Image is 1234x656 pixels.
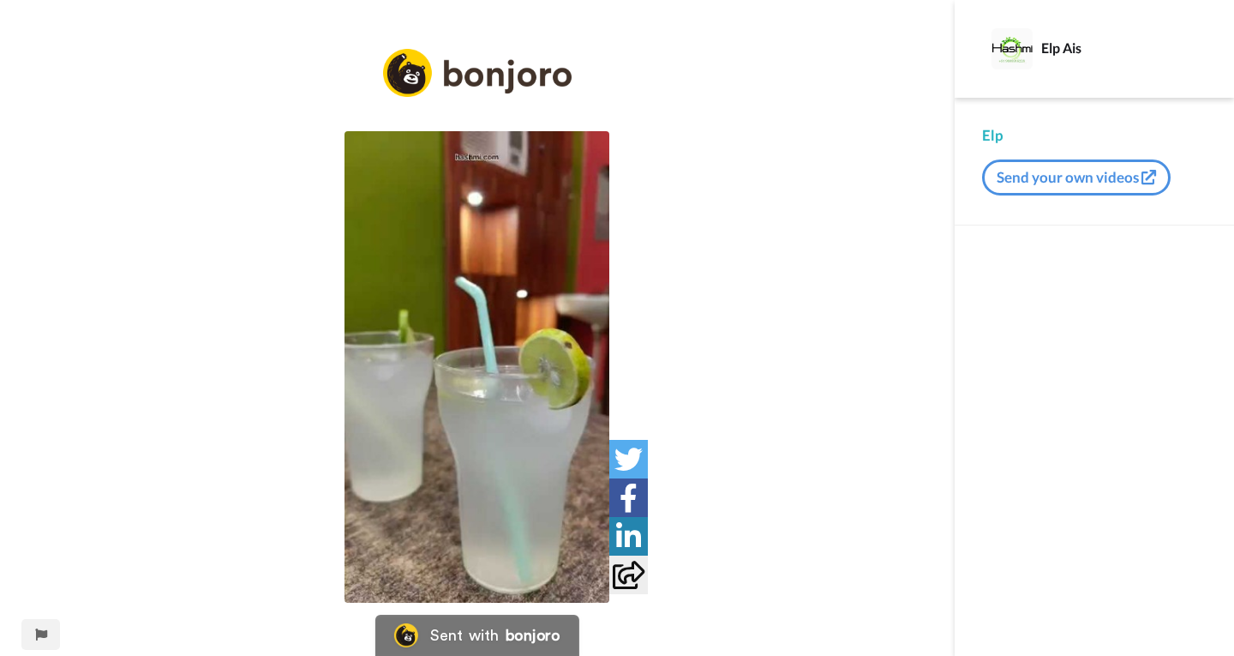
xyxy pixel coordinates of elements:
[506,628,560,643] div: bonjoro
[1041,39,1206,56] div: Elp Ais
[383,49,572,98] img: logo_full.png
[394,623,418,647] img: Bonjoro Logo
[982,159,1171,196] button: Send your own videos
[982,125,1207,146] div: Elp
[375,615,579,656] a: Bonjoro LogoSent withbonjoro
[344,131,609,603] img: 4ff69512-dbc3-4d9f-b25c-37b1c333a9e6_thumbnail_source_1709883012.jpg
[991,28,1033,69] img: Profile Image
[430,628,499,643] div: Sent with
